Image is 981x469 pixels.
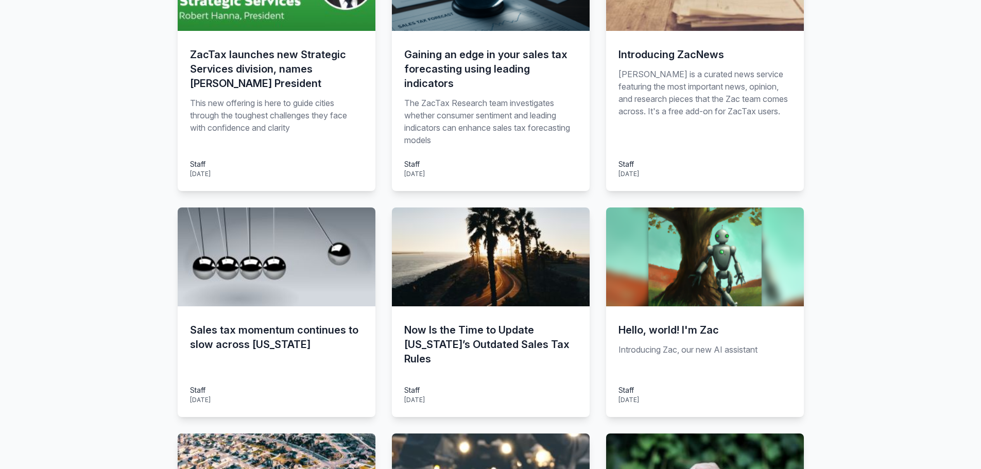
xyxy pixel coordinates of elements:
time: [DATE] [190,396,211,404]
h3: Hello, world! I'm Zac [618,323,791,337]
h3: Now Is the Time to Update [US_STATE]’s Outdated Sales Tax Rules [404,323,577,366]
h3: Sales tax momentum continues to slow across [US_STATE] [190,323,363,352]
div: Staff [190,159,211,169]
time: [DATE] [618,170,639,178]
p: [PERSON_NAME] is a curated news service featuring the most important news, opinion, and research ... [618,68,791,146]
a: Hello, world! I'm Zac Introducing Zac, our new AI assistant Staff [DATE] [606,207,804,417]
img: california-online-sales-tax.jpg [392,207,590,306]
p: The ZacTax Research team investigates whether consumer sentiment and leading indicators can enhan... [404,97,577,146]
div: Staff [404,385,425,395]
p: Introducing Zac, our new AI assistant [618,343,791,372]
img: newtons-cradle.jpg [178,207,375,306]
img: introducing-zac.png [606,207,804,306]
div: Staff [618,385,639,395]
p: This new offering is here to guide cities through the toughest challenges they face with confiden... [190,97,363,146]
h3: Gaining an edge in your sales tax forecasting using leading indicators [404,47,577,91]
time: [DATE] [618,396,639,404]
time: [DATE] [190,170,211,178]
h3: ZacTax launches new Strategic Services division, names [PERSON_NAME] President [190,47,363,91]
div: Staff [404,159,425,169]
div: Staff [618,159,639,169]
a: Now Is the Time to Update [US_STATE]’s Outdated Sales Tax Rules Staff [DATE] [392,207,590,417]
h3: Introducing ZacNews [618,47,791,62]
div: Staff [190,385,211,395]
time: [DATE] [404,170,425,178]
a: Sales tax momentum continues to slow across [US_STATE] Staff [DATE] [178,207,375,417]
time: [DATE] [404,396,425,404]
